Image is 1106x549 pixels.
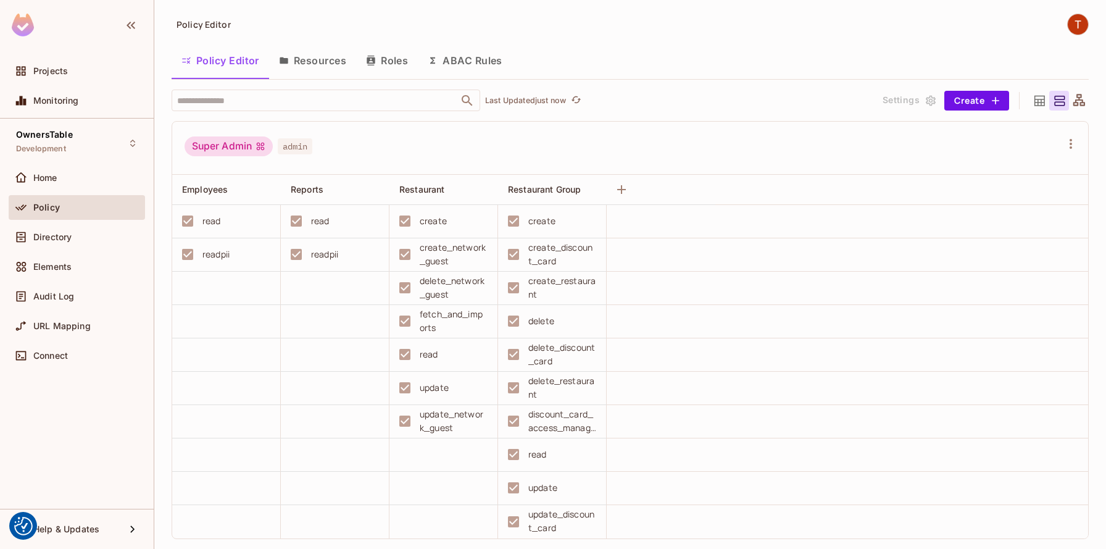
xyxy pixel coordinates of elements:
span: Audit Log [33,291,74,301]
span: Reports [291,184,323,195]
div: discount_card_access_management [528,408,596,435]
button: refresh [568,93,583,108]
span: OwnersTable [16,130,73,140]
div: create_network_guest [420,241,488,268]
span: Monitoring [33,96,79,106]
div: fetch_and_imports [420,308,488,335]
div: read [420,348,438,361]
button: Settings [878,91,939,111]
div: readpii [311,248,338,261]
div: delete_discount_card [528,341,596,368]
p: Last Updated just now [485,96,566,106]
span: Restaurant [399,184,445,195]
div: read [528,448,547,461]
button: Consent Preferences [14,517,33,535]
span: Elements [33,262,72,272]
img: TableSteaks Development [1068,14,1088,35]
div: delete_network_guest [420,274,488,301]
div: delete [528,314,554,328]
span: Policy Editor [177,19,231,30]
span: Development [16,144,66,154]
button: Roles [356,45,418,76]
div: read [202,214,221,228]
div: update_network_guest [420,408,488,435]
button: ABAC Rules [418,45,512,76]
span: Help & Updates [33,524,99,534]
img: SReyMgAAAABJRU5ErkJggg== [12,14,34,36]
span: admin [278,138,312,154]
button: Resources [269,45,356,76]
span: Directory [33,232,72,242]
button: Policy Editor [172,45,269,76]
span: Connect [33,351,68,361]
div: update [420,381,449,395]
span: Click to refresh data [566,93,583,108]
img: Revisit consent button [14,517,33,535]
div: read [311,214,330,228]
div: create_restaurant [528,274,596,301]
div: delete_restaurant [528,374,596,401]
span: Restaurant Group [508,184,581,195]
span: Projects [33,66,68,76]
div: Super Admin [185,136,273,156]
div: update [528,481,557,495]
span: URL Mapping [33,321,91,331]
div: update_discount_card [528,508,596,535]
span: Policy [33,203,60,212]
div: create_discount_card [528,241,596,268]
button: Open [459,92,476,109]
div: create [528,214,555,228]
div: readpii [202,248,230,261]
div: create [420,214,447,228]
span: refresh [571,94,581,107]
span: Employees [182,184,228,195]
button: Create [944,91,1009,111]
span: Home [33,173,57,183]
